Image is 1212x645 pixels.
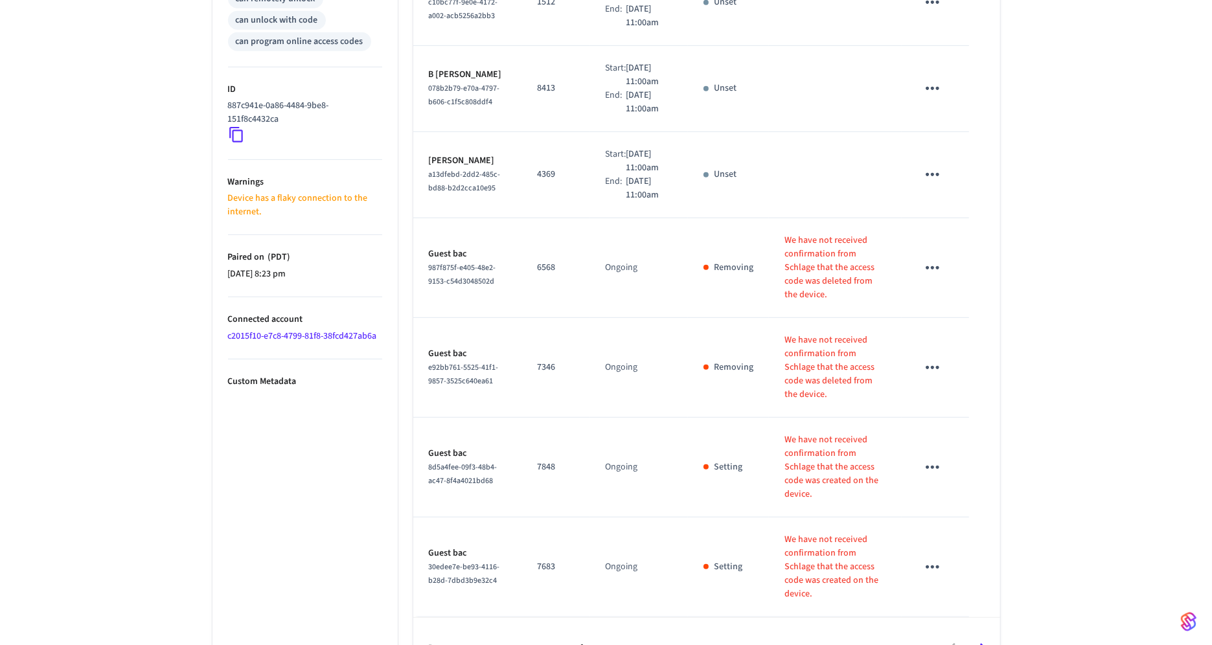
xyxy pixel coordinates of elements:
p: [DATE] 11:00am [626,89,672,116]
p: Connected account [228,313,382,326]
span: 987f875f-e405-48e2-9153-c54d3048502d [429,262,496,287]
div: End: [605,89,626,116]
p: [DATE] 11:00am [626,175,672,202]
p: 4369 [537,168,574,181]
p: [DATE] 11:00am [626,62,672,89]
p: [DATE] 8:23 pm [228,267,382,281]
p: 8413 [537,82,574,95]
img: SeamLogoGradient.69752ec5.svg [1181,611,1196,632]
p: Custom Metadata [228,375,382,389]
p: Removing [714,361,753,374]
p: [DATE] 11:00am [626,148,672,175]
p: 887c941e-0a86-4484-9be8-151f8c4432ca [228,99,377,126]
p: Setting [714,560,742,574]
td: Ongoing [589,517,688,617]
p: We have not received confirmation from Schlage that the access code was created on the device. [784,433,886,501]
div: End: [605,175,626,202]
p: Guest bac [429,347,506,361]
p: Warnings [228,175,382,189]
p: Unset [714,168,737,181]
td: Ongoing [589,218,688,318]
p: Guest bac [429,447,506,460]
span: a13dfebd-2dd2-485c-bd88-b2d2cca10e95 [429,169,501,194]
span: 8d5a4fee-09f3-48b4-ac47-8f4a4021bd68 [429,462,497,486]
div: End: [605,3,626,30]
a: c2015f10-e7c8-4799-81f8-38fcd427ab6a [228,330,377,343]
p: Guest bac [429,247,506,261]
p: Device has a flaky connection to the internet. [228,192,382,219]
p: 7346 [537,361,574,374]
p: We have not received confirmation from Schlage that the access code was deleted from the device. [784,234,886,302]
p: Unset [714,82,737,95]
span: ( PDT ) [265,251,290,264]
p: 7848 [537,460,574,474]
div: can unlock with code [236,14,318,27]
div: Start: [605,62,626,89]
div: can program online access codes [236,35,363,49]
p: Paired on [228,251,382,264]
span: 078b2b79-e70a-4797-b606-c1f5c808ddf4 [429,83,500,107]
p: 7683 [537,560,574,574]
p: [PERSON_NAME] [429,154,506,168]
p: Setting [714,460,742,474]
p: [DATE] 11:00am [626,3,672,30]
p: Guest bac [429,547,506,560]
span: 30edee7e-be93-4116-b28d-7dbd3b9e32c4 [429,561,500,586]
span: e92bb761-5525-41f1-9857-3525c640ea61 [429,362,499,387]
p: ID [228,83,382,96]
p: B [PERSON_NAME] [429,68,506,82]
p: We have not received confirmation from Schlage that the access code was deleted from the device. [784,334,886,402]
p: We have not received confirmation from Schlage that the access code was created on the device. [784,533,886,601]
td: Ongoing [589,318,688,418]
p: 6568 [537,261,574,275]
td: Ongoing [589,418,688,517]
div: Start: [605,148,626,175]
p: Removing [714,261,753,275]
